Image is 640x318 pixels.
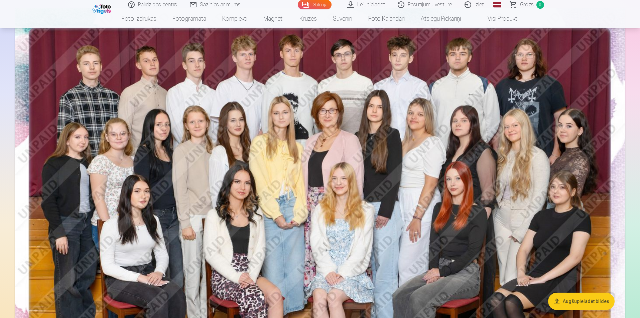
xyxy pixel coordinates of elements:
[325,9,360,28] a: Suvenīri
[291,9,325,28] a: Krūzes
[114,9,164,28] a: Foto izdrukas
[164,9,214,28] a: Fotogrāmata
[413,9,469,28] a: Atslēgu piekariņi
[255,9,291,28] a: Magnēti
[469,9,526,28] a: Visi produkti
[92,3,113,14] img: /fa1
[360,9,413,28] a: Foto kalendāri
[520,1,534,9] span: Grozs
[536,1,544,9] span: 0
[548,293,615,310] button: Augšupielādēt bildes
[214,9,255,28] a: Komplekti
